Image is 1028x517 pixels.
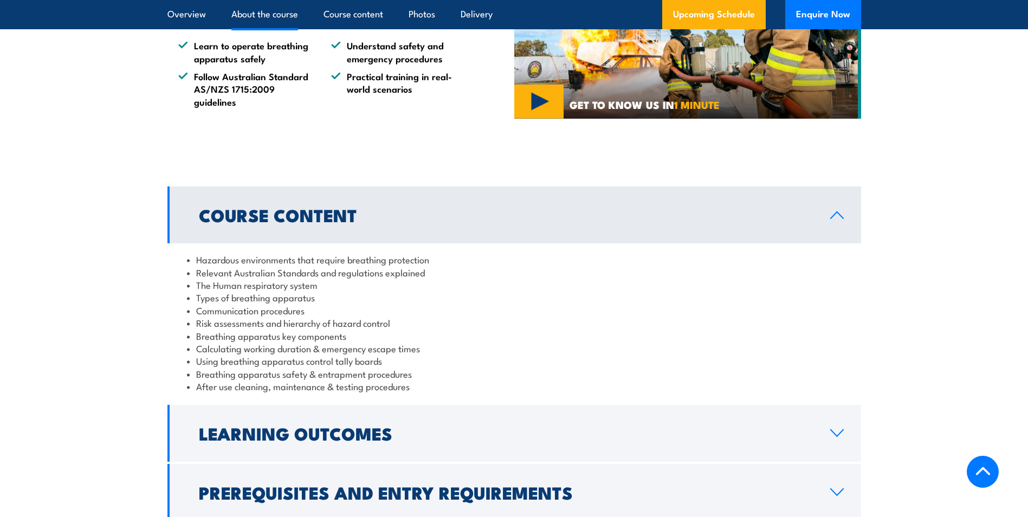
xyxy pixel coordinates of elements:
li: Calculating working duration & emergency escape times [187,342,842,354]
a: Course Content [167,186,861,243]
li: Using breathing apparatus control tally boards [187,354,842,367]
h2: Learning Outcomes [199,425,813,441]
li: Understand safety and emergency procedures [331,39,464,64]
li: Practical training in real-world scenarios [331,70,464,108]
li: Types of breathing apparatus [187,291,842,303]
strong: 1 MINUTE [674,96,720,112]
h2: Course Content [199,207,813,222]
h2: Prerequisites and Entry Requirements [199,484,813,500]
li: Hazardous environments that require breathing protection [187,253,842,266]
span: GET TO KNOW US IN [570,100,720,109]
li: Breathing apparatus safety & entrapment procedures [187,367,842,380]
li: Breathing apparatus key components [187,329,842,342]
li: The Human respiratory system [187,279,842,291]
li: Learn to operate breathing apparatus safely [178,39,312,64]
li: After use cleaning, maintenance & testing procedures [187,380,842,392]
a: Learning Outcomes [167,405,861,462]
li: Communication procedures [187,304,842,316]
li: Follow Australian Standard AS/NZS 1715:2009 guidelines [178,70,312,108]
li: Risk assessments and hierarchy of hazard control [187,316,842,329]
li: Relevant Australian Standards and regulations explained [187,266,842,279]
